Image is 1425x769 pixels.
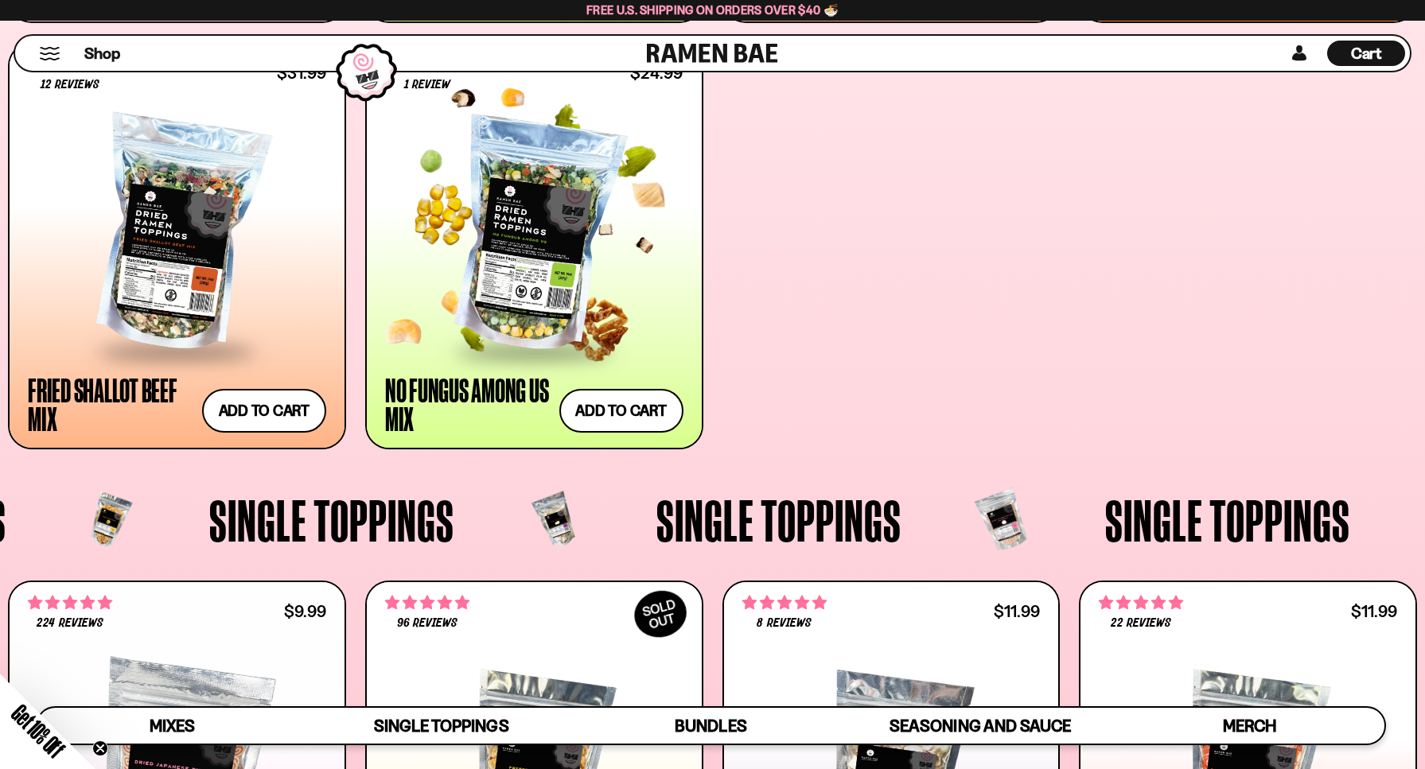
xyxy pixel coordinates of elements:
span: Merch [1223,716,1276,736]
span: 96 reviews [397,617,457,630]
div: $11.99 [994,604,1040,619]
span: Free U.S. Shipping on Orders over $40 🍜 [586,2,839,17]
div: Fried Shallot Beef Mix [28,375,194,433]
span: 4.76 stars [28,592,112,613]
span: Bundles [675,716,746,736]
a: 5.00 stars 1 review $24.99 No Fungus Among Us Mix Add to cart [365,42,703,449]
span: Single Toppings [1105,491,1350,550]
a: Mixes [37,708,307,744]
span: 4.90 stars [385,592,469,613]
span: Single Toppings [656,491,901,550]
div: Cart [1327,36,1405,71]
span: Single Toppings [209,491,454,550]
span: Get 10% Off [7,700,69,762]
div: SOLD OUT [626,582,695,646]
a: Bundles [576,708,846,744]
span: 8 reviews [757,617,811,630]
div: $9.99 [284,604,326,619]
div: $11.99 [1351,604,1397,619]
span: Cart [1351,44,1382,63]
span: Mixes [150,716,195,736]
a: Shop [84,41,120,66]
span: Single Toppings [374,716,508,736]
span: Shop [84,43,120,64]
a: Merch [1115,708,1384,744]
div: No Fungus Among Us Mix [385,375,551,433]
a: Seasoning and Sauce [846,708,1115,744]
span: 22 reviews [1111,617,1171,630]
span: Seasoning and Sauce [890,716,1070,736]
button: Close teaser [92,740,108,756]
span: 4.75 stars [742,592,827,613]
span: 4.86 stars [1099,592,1183,613]
button: Add to cart [202,389,326,433]
button: Mobile Menu Trigger [39,47,60,60]
a: Single Toppings [307,708,577,744]
span: 224 reviews [37,617,103,630]
button: Add to cart [559,389,683,433]
a: 4.67 stars 12 reviews $31.99 Fried Shallot Beef Mix Add to cart [8,42,346,449]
